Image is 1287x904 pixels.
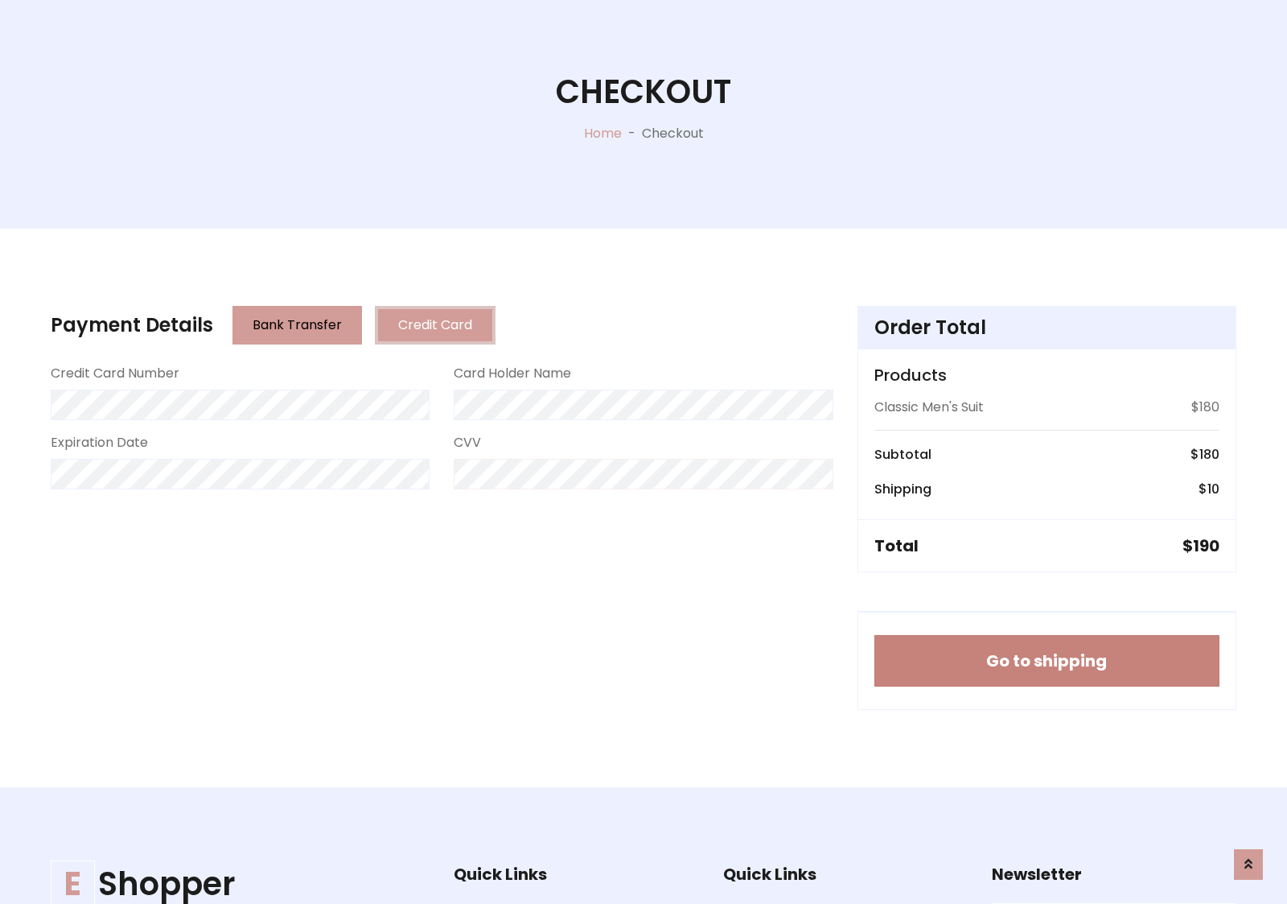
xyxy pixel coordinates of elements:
[874,481,931,497] h6: Shipping
[874,447,931,462] h6: Subtotal
[1199,481,1219,497] h6: $
[723,865,968,884] h5: Quick Links
[556,72,731,111] h1: Checkout
[1207,480,1219,498] span: 10
[1190,447,1219,462] h6: $
[874,536,919,555] h5: Total
[51,433,148,452] label: Expiration Date
[874,635,1219,687] button: Go to shipping
[1182,536,1219,555] h5: $
[1193,535,1219,557] span: 190
[874,398,984,417] p: Classic Men's Suit
[51,865,403,903] a: EShopper
[454,865,698,884] h5: Quick Links
[375,306,495,345] button: Credit Card
[992,865,1236,884] h5: Newsletter
[642,124,704,143] p: Checkout
[584,124,622,142] a: Home
[454,433,481,452] label: CVV
[1199,445,1219,464] span: 180
[1191,398,1219,417] p: $180
[874,316,1219,340] h4: Order Total
[454,364,571,383] label: Card Holder Name
[874,365,1219,385] h5: Products
[51,364,179,383] label: Credit Card Number
[51,314,213,337] h4: Payment Details
[232,306,362,345] button: Bank Transfer
[622,124,642,143] p: -
[51,865,403,903] h1: Shopper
